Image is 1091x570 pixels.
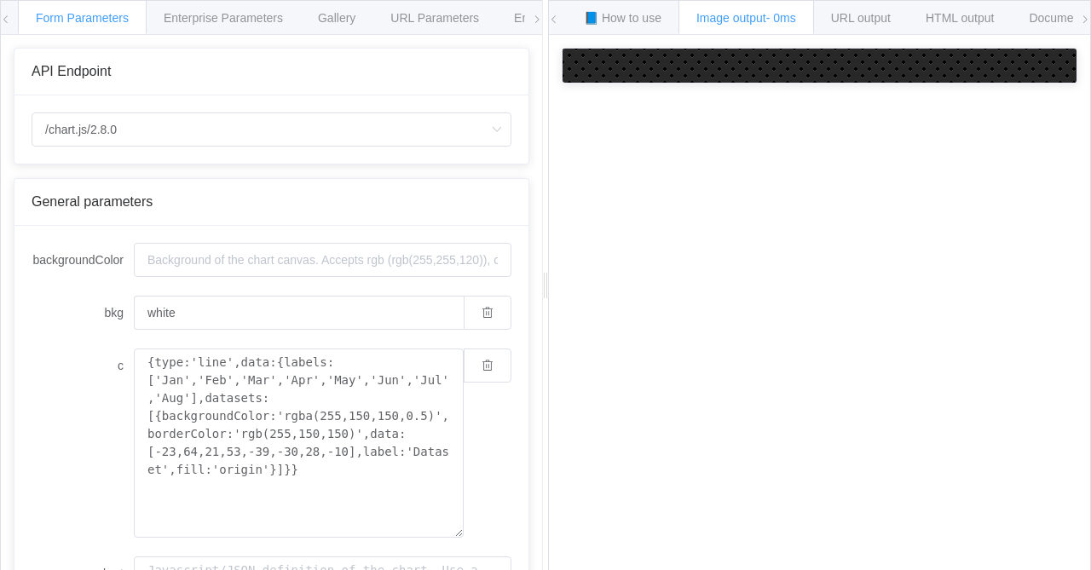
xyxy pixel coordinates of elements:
span: - 0ms [766,11,796,25]
span: Environments [514,11,587,25]
span: Image output [696,11,796,25]
span: Enterprise Parameters [164,11,283,25]
input: Select [32,112,511,147]
span: Gallery [318,11,355,25]
span: HTML output [926,11,994,25]
span: General parameters [32,194,153,209]
span: 📘 How to use [584,11,661,25]
input: Background of the chart canvas. Accepts rgb (rgb(255,255,120)), colors (red), and url-encoded hex... [134,243,511,277]
span: URL Parameters [390,11,479,25]
span: API Endpoint [32,64,111,78]
label: c [32,348,134,383]
label: bkg [32,296,134,330]
span: URL output [831,11,891,25]
label: backgroundColor [32,243,134,277]
input: Background of the chart canvas. Accepts rgb (rgb(255,255,120)), colors (red), and url-encoded hex... [134,296,464,330]
span: Form Parameters [36,11,129,25]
